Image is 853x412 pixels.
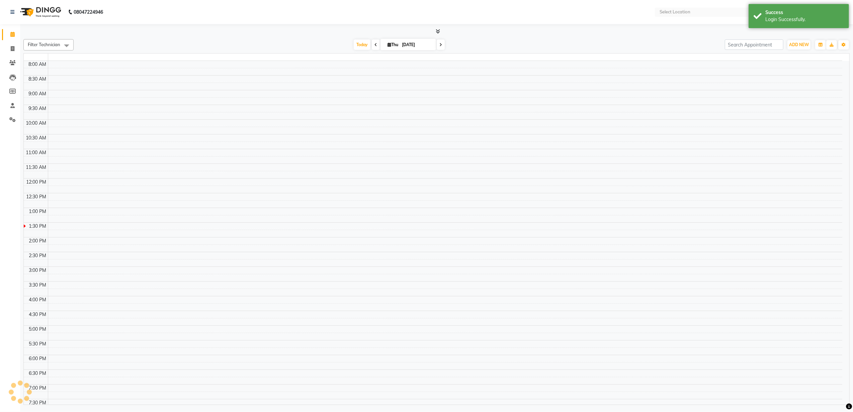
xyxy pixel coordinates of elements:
div: 7:30 PM [28,399,48,406]
div: 5:00 PM [28,326,48,333]
input: 2025-09-04 [400,40,433,50]
div: 1:00 PM [28,208,48,215]
div: 8:00 AM [27,61,48,68]
div: Select Location [660,9,690,15]
div: 11:00 AM [25,149,48,156]
div: 6:00 PM [28,355,48,362]
div: Success [765,9,844,16]
div: 7:00 PM [28,385,48,392]
span: Thu [386,42,400,47]
div: 3:00 PM [28,267,48,274]
div: 9:00 AM [27,90,48,97]
div: 12:00 PM [25,179,48,186]
div: 4:00 PM [28,296,48,303]
div: 1:30 PM [28,223,48,230]
div: 2:00 PM [28,237,48,244]
img: logo [17,3,63,21]
div: 3:30 PM [28,282,48,289]
div: 2:30 PM [28,252,48,259]
div: 10:30 AM [25,134,48,141]
b: 08047224946 [74,3,103,21]
div: 8:30 AM [27,76,48,83]
div: Login Successfully. [765,16,844,23]
div: 11:30 AM [25,164,48,171]
span: Today [354,39,370,50]
span: Filter Technician [28,42,60,47]
div: 5:30 PM [28,340,48,347]
div: 4:30 PM [28,311,48,318]
div: 12:30 PM [25,193,48,200]
div: 9:30 AM [27,105,48,112]
div: 10:00 AM [25,120,48,127]
span: ADD NEW [789,42,809,47]
input: Search Appointment [725,39,783,50]
div: 6:30 PM [28,370,48,377]
button: ADD NEW [787,40,811,49]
